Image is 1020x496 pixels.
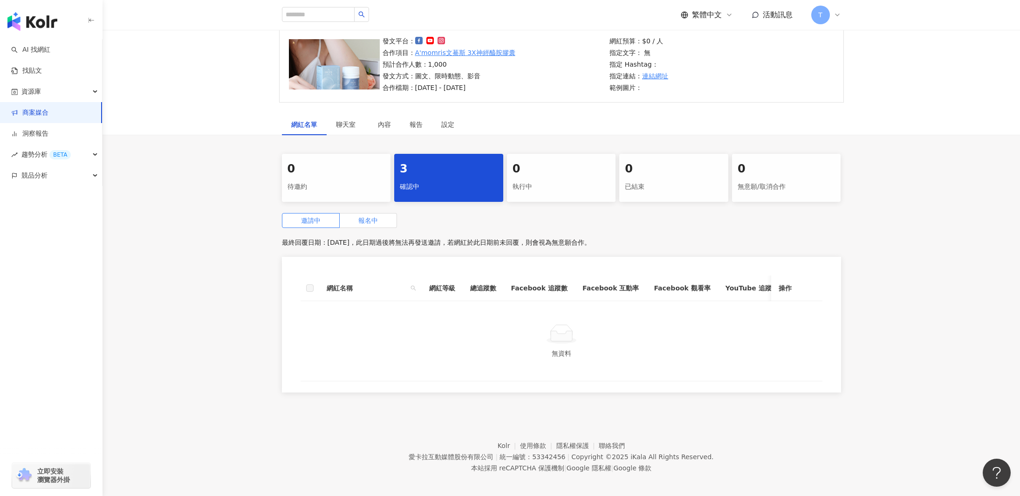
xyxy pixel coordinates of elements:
[383,48,515,58] p: 合作項目：
[301,217,321,224] span: 邀請中
[738,161,835,177] div: 0
[49,150,71,159] div: BETA
[383,71,515,81] p: 發文方式：圖文、限時動態、影音
[21,144,71,165] span: 趨勢分析
[21,165,48,186] span: 競品分析
[336,121,359,128] span: 聊天室
[625,179,723,195] div: 已結束
[500,453,565,461] div: 統一編號：53342456
[378,119,391,130] div: 內容
[567,464,611,472] a: Google 隱私權
[288,179,385,195] div: 待邀約
[646,276,718,301] th: Facebook 觀看率
[409,281,418,295] span: search
[609,36,668,46] p: 網紅預算：$0 / 人
[358,217,378,224] span: 報名中
[400,161,498,177] div: 3
[411,285,416,291] span: search
[498,442,520,449] a: Kolr
[611,464,614,472] span: |
[11,45,50,55] a: searchAI 找網紅
[11,66,42,76] a: 找貼文
[415,48,515,58] a: A'momris文驀斯 3X神經醯胺膠囊
[575,276,646,301] th: Facebook 互動率
[513,161,610,177] div: 0
[504,276,575,301] th: Facebook 追蹤數
[409,453,493,461] div: 愛卡拉互動媒體股份有限公司
[556,442,599,449] a: 隱私權保護
[400,179,498,195] div: 確認中
[983,459,1011,487] iframe: Help Scout Beacon - Open
[282,235,841,249] p: 最終回覆日期：[DATE]，此日期過後將無法再發送邀請，若網紅於此日期前未回覆，則會視為無意願合作。
[642,71,668,81] a: 連結網址
[383,36,515,46] p: 發文平台：
[818,10,822,20] span: T
[312,348,811,358] div: 無資料
[625,161,723,177] div: 0
[609,83,668,93] p: 範例圖片：
[771,276,822,301] th: 操作
[11,129,48,138] a: 洞察報告
[564,464,567,472] span: |
[513,179,610,195] div: 執行中
[327,283,407,293] span: 網紅名稱
[613,464,651,472] a: Google 條款
[630,453,646,461] a: iKala
[291,119,317,130] div: 網紅名單
[471,462,651,474] span: 本站採用 reCAPTCHA 保護機制
[738,179,835,195] div: 無意願/取消合作
[422,276,463,301] th: 網紅等級
[15,468,33,483] img: chrome extension
[718,276,786,301] th: YouTube 追蹤數
[609,59,668,69] p: 指定 Hashtag：
[567,453,569,461] span: |
[11,152,18,158] span: rise
[441,119,454,130] div: 設定
[383,59,515,69] p: 預計合作人數：1,000
[12,463,90,488] a: chrome extension立即安裝 瀏覽器外掛
[463,276,504,301] th: 總追蹤數
[21,81,41,102] span: 資源庫
[520,442,556,449] a: 使用條款
[288,161,385,177] div: 0
[11,108,48,117] a: 商案媒合
[763,10,793,19] span: 活動訊息
[599,442,625,449] a: 聯絡我們
[37,467,70,484] span: 立即安裝 瀏覽器外掛
[571,453,713,461] div: Copyright © 2025 All Rights Reserved.
[410,119,423,130] div: 報告
[383,83,515,93] p: 合作檔期：[DATE] - [DATE]
[692,10,722,20] span: 繁體中文
[609,48,668,58] p: 指定文字： 無
[609,71,668,81] p: 指定連結：
[358,11,365,18] span: search
[289,39,380,90] img: A'momris文驀斯 3X神經醯胺膠囊
[7,12,57,31] img: logo
[495,453,498,461] span: |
